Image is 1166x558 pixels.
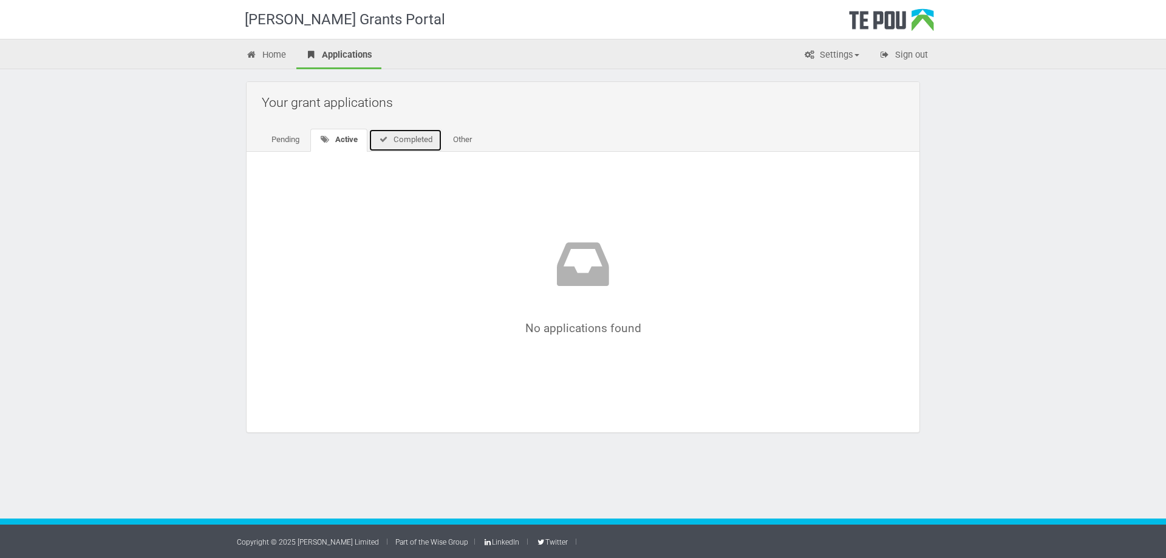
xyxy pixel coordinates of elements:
[849,9,934,39] div: Te Pou Logo
[283,234,883,335] div: No applications found
[262,88,910,117] h2: Your grant applications
[794,43,868,69] a: Settings
[369,129,442,152] a: Completed
[536,538,567,546] a: Twitter
[870,43,937,69] a: Sign out
[237,538,379,546] a: Copyright © 2025 [PERSON_NAME] Limited
[310,129,367,152] a: Active
[483,538,519,546] a: LinkedIn
[237,43,295,69] a: Home
[395,538,468,546] a: Part of the Wise Group
[296,43,381,69] a: Applications
[443,129,482,152] a: Other
[262,129,309,152] a: Pending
